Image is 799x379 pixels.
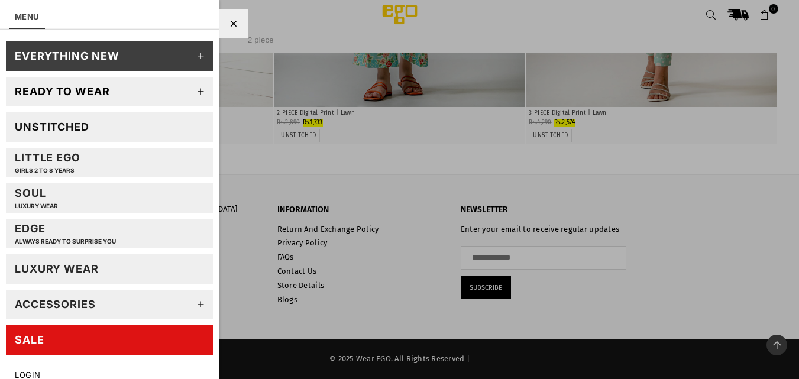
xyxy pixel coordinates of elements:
a: MENU [15,12,39,21]
a: Ready to wear [6,77,213,106]
div: Accessories [15,297,96,311]
a: Unstitched [6,112,213,142]
a: EVERYTHING NEW [6,41,213,71]
div: Soul [15,186,58,209]
a: SoulLUXURY WEAR [6,183,213,213]
div: Unstitched [15,120,89,134]
div: EDGE [15,222,116,245]
a: EDGEAlways ready to surprise you [6,219,213,248]
a: LUXURY WEAR [6,254,213,284]
a: SALE [6,325,213,355]
div: LUXURY WEAR [15,262,99,276]
div: Close Menu [219,9,248,38]
div: SALE [15,333,44,346]
div: Little EGO [15,151,80,174]
p: GIRLS 2 TO 8 YEARS [15,167,80,174]
a: Accessories [6,290,213,319]
div: EVERYTHING NEW [15,49,119,63]
p: Always ready to surprise you [15,238,116,245]
p: LUXURY WEAR [15,202,58,210]
a: Little EGOGIRLS 2 TO 8 YEARS [6,148,213,177]
div: Ready to wear [15,85,110,98]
